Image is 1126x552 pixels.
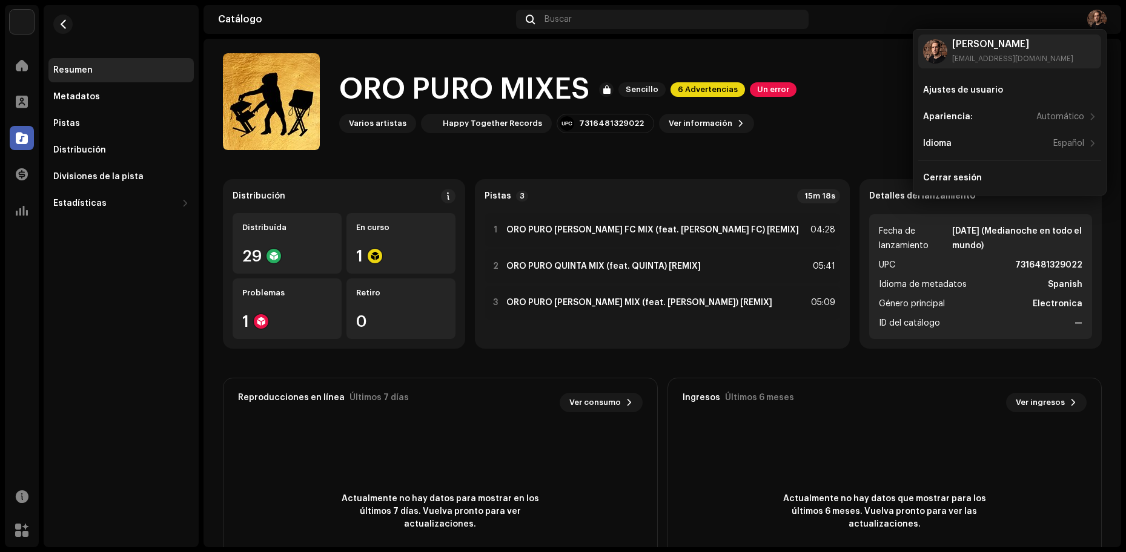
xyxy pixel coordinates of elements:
[1048,277,1082,292] strong: Spanish
[1087,10,1107,29] img: 9456d983-5a27-489a-9d77-0c048ea3a1bf
[238,393,345,402] div: Reproducciones en línea
[775,493,993,531] span: Actualmente no hay datos que mostrar para los últimos 6 meses. Vuelva pronto para ver las actuali...
[48,85,194,109] re-m-nav-item: Metadatos
[48,165,194,189] re-m-nav-item: Divisiones de la pista
[923,85,1003,95] div: Ajustes de usuario
[923,139,952,148] div: Idioma
[809,259,835,274] div: 05:41
[356,223,446,232] div: En curso
[423,116,438,131] img: 7304f6b5-5fa6-4ca1-8622-c882bd07e31a
[560,393,643,412] button: Ver consumo
[869,191,975,201] strong: Detalles del lanzamiento
[1075,316,1082,330] strong: —
[618,82,666,97] span: Sencillo
[53,119,80,128] div: Pistas
[48,138,194,162] re-m-nav-item: Distribución
[233,191,285,201] div: Distribución
[1006,393,1087,412] button: Ver ingresos
[506,261,701,271] strong: ORO PURO QUINTA MIX (feat. QUINTA) [REMIX]
[485,191,511,201] strong: Pistas
[659,114,754,133] button: Ver información
[53,145,106,155] div: Distribución
[506,225,799,235] strong: ORO PURO [PERSON_NAME] FC MIX (feat. [PERSON_NAME] FC) [REMIX]
[569,390,621,415] span: Ver consumo
[331,493,549,531] span: Actualmente no hay datos para mostrar en los últimos 7 días. Vuelva pronto para ver actualizaciones.
[671,82,745,97] span: 6 Advertencias
[879,297,945,311] span: Género principal
[725,393,794,402] div: Últimos 6 meses
[1016,390,1065,415] span: Ver ingresos
[797,189,840,203] div: 15m 18s
[506,298,772,307] strong: ORO PURO [PERSON_NAME] MIX (feat. [PERSON_NAME]) [REMIX]
[918,105,1101,129] re-m-nav-item: Apariencia:
[879,224,950,253] span: Fecha de lanzamiento
[1053,139,1084,148] div: Español
[339,70,589,109] h1: ORO PURO MIXES
[48,191,194,215] re-m-nav-dropdown: Estadísticas
[349,119,406,128] div: Varios artistas
[918,131,1101,156] re-m-nav-item: Idioma
[923,39,947,64] img: 9456d983-5a27-489a-9d77-0c048ea3a1bf
[879,316,940,330] span: ID del catálogo
[48,111,194,136] re-m-nav-item: Pistas
[1036,112,1084,122] div: Automático
[516,191,528,202] p-badge: 3
[545,15,572,24] span: Buscar
[48,58,194,82] re-m-nav-item: Resumen
[952,54,1073,64] div: [EMAIL_ADDRESS][DOMAIN_NAME]
[809,223,835,237] div: 04:28
[242,223,332,232] div: Distribuída
[579,119,644,128] div: 7316481329022
[356,288,446,298] div: Retiro
[952,39,1073,49] div: [PERSON_NAME]
[53,172,144,182] div: Divisiones de la pista
[53,65,93,75] div: Resumen
[53,92,100,102] div: Metadatos
[242,288,332,298] div: Problemas
[669,111,732,136] span: Ver información
[879,277,967,292] span: Idioma de metadatos
[952,224,1082,253] strong: [DATE] (Medianoche en todo el mundo)
[10,10,34,34] img: edd8793c-a1b1-4538-85bc-e24b6277bc1e
[53,199,107,208] div: Estadísticas
[918,78,1101,102] re-m-nav-item: Ajustes de usuario
[683,393,720,402] div: Ingresos
[218,15,511,24] div: Catálogo
[1015,258,1082,272] strong: 7316481329022
[750,82,796,97] span: Un error
[443,119,542,128] div: Happy Together Records
[879,258,895,272] span: UPC
[1033,297,1082,311] strong: Electronica
[923,112,973,122] div: Apariencia:
[918,166,1101,190] re-m-nav-item: Cerrar sesión
[349,393,409,402] div: Últimos 7 días
[923,173,982,183] div: Cerrar sesión
[809,295,835,310] div: 05:09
